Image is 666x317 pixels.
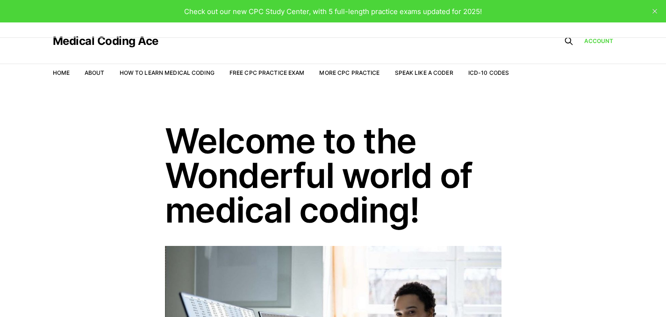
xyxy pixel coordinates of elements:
span: Check out our new CPC Study Center, with 5 full-length practice exams updated for 2025! [184,7,482,16]
iframe: portal-trigger [617,271,666,317]
a: Home [53,69,70,76]
a: How to Learn Medical Coding [120,69,215,76]
a: About [85,69,105,76]
a: Medical Coding Ace [53,36,158,47]
a: Account [584,36,614,45]
h1: Welcome to the Wonderful world of medical coding! [165,123,501,227]
button: close [647,4,662,19]
a: ICD-10 Codes [468,69,509,76]
a: Speak Like a Coder [395,69,453,76]
a: Free CPC Practice Exam [229,69,305,76]
a: More CPC Practice [319,69,380,76]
